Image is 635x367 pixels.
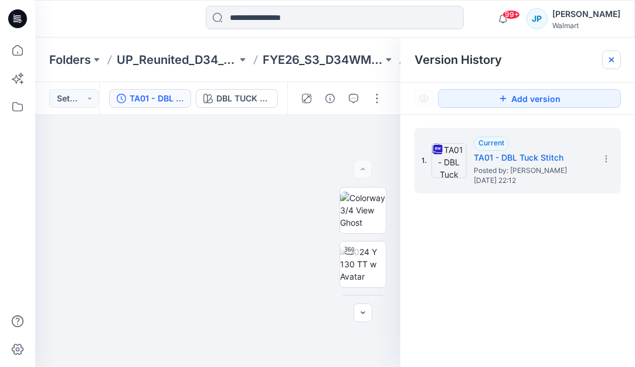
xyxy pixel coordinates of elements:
[527,8,548,29] div: JP
[474,151,591,165] h5: TA01 - DBL Tuck Stitch
[502,10,520,19] span: 99+
[438,89,621,108] button: Add version
[321,89,339,108] button: Details
[263,52,383,68] a: FYE26_S3_D34WMN_Sweaters_TA
[196,89,278,108] button: DBL TUCK STITCH
[415,53,502,67] span: Version History
[49,52,91,68] a: Folders
[109,89,191,108] button: TA01 - DBL Tuck Stitch
[340,192,386,229] img: Colorway 3/4 View Ghost
[432,143,467,178] img: TA01 - DBL Tuck Stitch
[474,165,591,176] span: Posted by: Jackie Prekop
[607,55,616,64] button: Close
[216,92,270,105] div: DBL TUCK STITCH
[552,7,620,21] div: [PERSON_NAME]
[552,21,620,30] div: Walmart
[474,176,591,185] span: [DATE] 22:12
[340,246,386,283] img: 2024 Y 130 TT w Avatar
[478,138,504,147] span: Current
[117,52,237,68] a: UP_Reunited_D34_[DEMOGRAPHIC_DATA] Sweaters
[130,92,184,105] div: TA01 - DBL Tuck Stitch
[415,89,433,108] button: Show Hidden Versions
[422,155,427,166] span: 1.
